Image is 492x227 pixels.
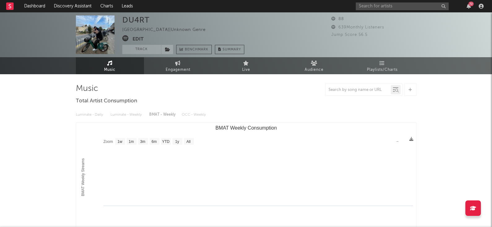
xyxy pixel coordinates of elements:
button: Edit [133,35,144,43]
input: Search for artists [356,2,449,10]
text: → [395,139,399,143]
span: Engagement [166,66,190,74]
button: Track [122,45,161,54]
span: Live [242,66,250,74]
span: Audience [305,66,324,74]
span: Jump Score: 56.5 [331,33,368,37]
a: Engagement [144,57,212,74]
text: 1y [175,139,179,144]
div: 72 [468,2,474,6]
input: Search by song name or URL [325,88,391,92]
button: Summary [215,45,244,54]
a: Live [212,57,280,74]
text: 6m [151,139,157,144]
a: Playlists/Charts [348,57,416,74]
span: Benchmark [185,46,208,54]
text: 3m [140,139,145,144]
button: 72 [467,4,471,9]
text: Zoom [103,139,113,144]
text: BMAT Weekly Streams [81,158,85,196]
a: Benchmark [176,45,212,54]
text: BMAT Weekly Consumption [215,125,276,131]
span: Summary [223,48,241,51]
a: Music [76,57,144,74]
span: Music [104,66,115,74]
span: 88 [331,17,344,21]
span: Total Artist Consumption [76,97,137,105]
span: Playlists/Charts [367,66,398,74]
text: 1m [128,139,134,144]
text: All [186,139,190,144]
div: DU4RT [122,15,150,24]
text: 1w [117,139,122,144]
text: YTD [162,139,169,144]
span: 639 Monthly Listeners [331,25,384,29]
a: Audience [280,57,348,74]
div: [GEOGRAPHIC_DATA] | Unknown Genre [122,26,213,34]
